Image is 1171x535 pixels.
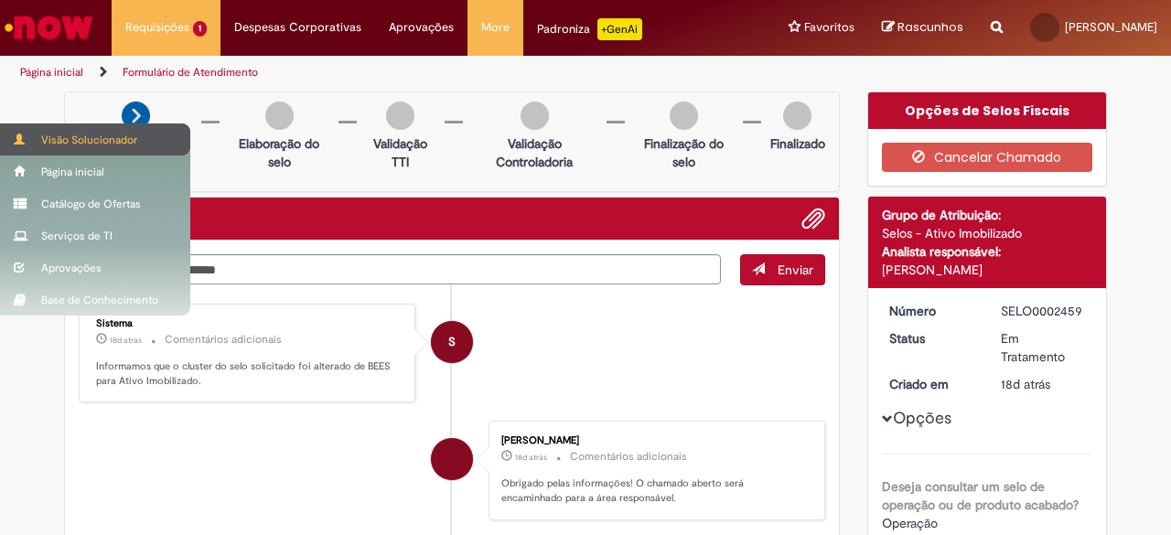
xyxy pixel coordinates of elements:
div: 14/08/2025 11:44:56 [1001,375,1086,393]
span: [PERSON_NAME] [1065,19,1157,35]
div: System [431,321,473,363]
time: 14/08/2025 11:44:56 [515,452,547,463]
span: Favoritos [804,18,854,37]
span: Aprovações [389,18,454,37]
button: Enviar [740,254,825,285]
button: Cancelar Chamado [882,143,1093,172]
span: Requisições [125,18,189,37]
span: Rascunhos [897,18,963,36]
b: Deseja consultar um selo de operação ou de produto acabado? [882,478,1079,513]
time: 14/08/2025 11:44:56 [1001,376,1050,392]
time: 14/08/2025 11:55:38 [110,335,142,346]
span: Enviar [778,262,813,278]
img: img-circle-grey.png [521,102,549,130]
span: More [481,18,510,37]
p: Elaboração do selo [229,134,328,171]
a: Rascunhos [882,19,963,37]
img: ServiceNow [2,9,96,46]
img: img-circle-grey.png [265,102,294,130]
textarea: Digite sua mensagem aqui... [79,254,721,284]
span: 18d atrás [1001,376,1050,392]
p: Informamos que o cluster do selo solicitado foi alterado de BEES para Ativo Imobilizado. [96,359,401,388]
ul: Trilhas de página [14,56,767,90]
span: 1 [193,21,207,37]
img: arrow-next.png [122,102,150,130]
span: 18d atrás [515,452,547,463]
span: S [448,320,456,364]
button: Adicionar anexos [801,207,825,230]
img: img-circle-grey.png [386,102,414,130]
div: Padroniza [537,18,642,40]
div: SELO0002459 [1001,302,1086,320]
span: Operação [882,515,938,531]
div: Grupo de Atribuição: [882,206,1093,224]
div: Sistema [96,318,401,329]
img: img-circle-grey.png [670,102,698,130]
div: Analista responsável: [882,242,1093,261]
div: Aline Cristina Pizzi [431,438,473,480]
dt: Status [876,329,988,348]
small: Comentários adicionais [165,332,282,348]
div: [PERSON_NAME] [501,435,806,446]
p: Validação Controladoria [472,134,598,171]
span: 18d atrás [110,335,142,346]
p: +GenAi [597,18,642,40]
div: Opções de Selos Fiscais [868,92,1107,129]
p: Validação TTI [366,134,435,171]
a: Página inicial [20,65,83,80]
small: Comentários adicionais [570,449,687,465]
p: Obrigado pelas informações! O chamado aberto será encaminhado para a área responsável. [501,476,806,505]
p: Finalização do selo [634,134,733,171]
div: [PERSON_NAME] [882,261,1093,279]
a: Formulário de Atendimento [123,65,258,80]
p: Finalizado [770,134,825,153]
span: Despesas Corporativas [234,18,361,37]
div: Em Tratamento [1001,329,1086,366]
dt: Criado em [876,375,988,393]
dt: Número [876,302,988,320]
img: img-circle-grey.png [783,102,811,130]
div: Selos - Ativo Imobilizado [882,224,1093,242]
